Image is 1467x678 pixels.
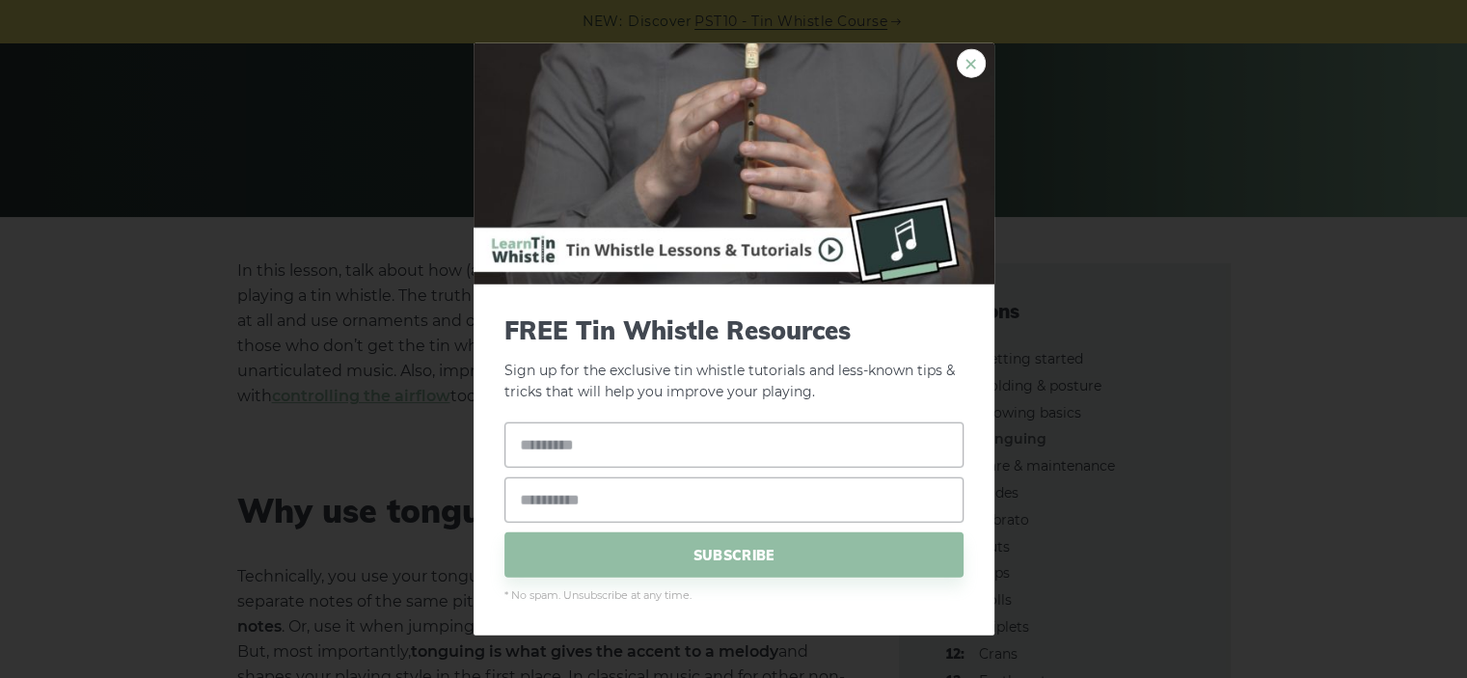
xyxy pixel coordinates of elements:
[504,532,964,578] span: SUBSCRIBE
[504,587,964,605] span: * No spam. Unsubscribe at any time.
[504,314,964,344] span: FREE Tin Whistle Resources
[474,42,994,284] img: Tin Whistle Buying Guide Preview
[504,314,964,403] p: Sign up for the exclusive tin whistle tutorials and less-known tips & tricks that will help you i...
[957,48,986,77] a: ×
